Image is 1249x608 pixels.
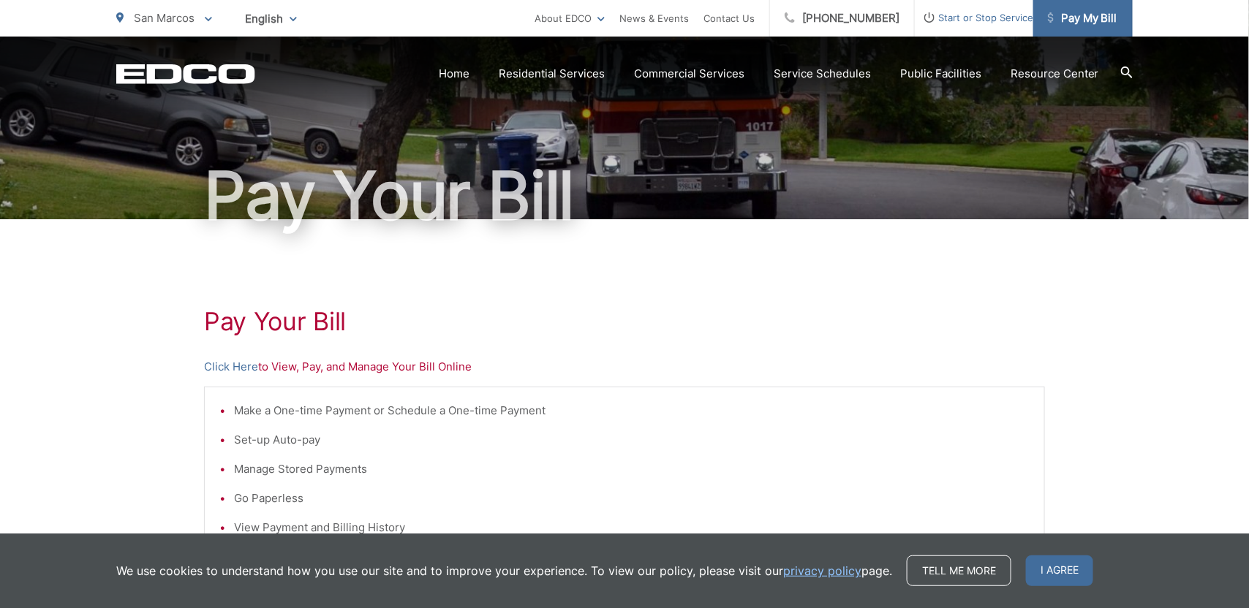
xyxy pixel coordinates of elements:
[134,11,195,25] span: San Marcos
[619,9,689,27] a: News & Events
[774,65,871,83] a: Service Schedules
[234,402,1030,419] li: Make a One-time Payment or Schedule a One-time Payment
[634,65,744,83] a: Commercial Services
[900,65,981,83] a: Public Facilities
[234,519,1030,536] li: View Payment and Billing History
[1048,9,1117,27] span: Pay My Bill
[116,64,255,84] a: EDCD logo. Return to the homepage.
[234,6,308,31] span: English
[116,562,892,579] p: We use cookies to understand how you use our site and to improve your experience. To view our pol...
[204,358,258,376] a: Click Here
[234,431,1030,449] li: Set-up Auto-pay
[907,555,1011,586] a: Tell me more
[499,65,605,83] a: Residential Services
[204,307,1045,336] h1: Pay Your Bill
[116,159,1133,232] h1: Pay Your Bill
[204,358,1045,376] p: to View, Pay, and Manage Your Bill Online
[535,9,605,27] a: About EDCO
[234,460,1030,478] li: Manage Stored Payments
[1026,555,1093,586] span: I agree
[783,562,861,579] a: privacy policy
[1011,65,1099,83] a: Resource Center
[439,65,469,83] a: Home
[234,490,1030,507] li: Go Paperless
[703,9,755,27] a: Contact Us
